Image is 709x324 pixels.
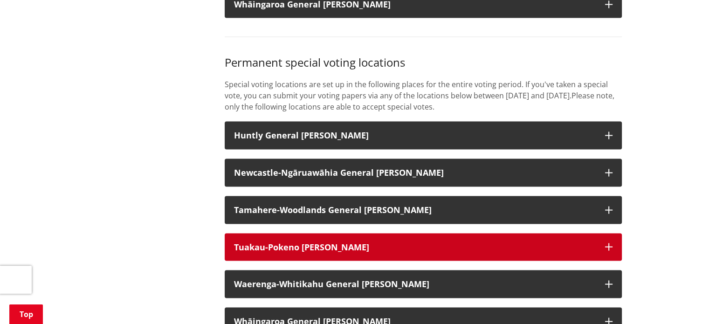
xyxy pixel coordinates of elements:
[9,304,43,324] a: Top
[234,130,369,141] strong: Huntly General [PERSON_NAME]
[225,56,622,69] h3: Permanent special voting locations
[225,122,622,150] button: Huntly General [PERSON_NAME]
[225,159,622,187] button: Newcastle-Ngāruawāhia General [PERSON_NAME]
[234,278,429,290] strong: Waerenga-Whitikahu General [PERSON_NAME]
[225,196,622,224] button: Tamahere-Woodlands General [PERSON_NAME]
[234,204,432,215] strong: Tamahere-Woodlands General [PERSON_NAME]
[225,270,622,298] button: Waerenga-Whitikahu General [PERSON_NAME]
[666,285,700,318] iframe: Messenger Launcher
[234,241,369,253] strong: Tuakau-Pokeno [PERSON_NAME]
[248,90,571,101] span: ou can submit your voting papers via any of the locations below between [DATE] and [DATE].
[234,167,444,178] strong: Newcastle-Ngāruawāhia General [PERSON_NAME]
[225,79,622,112] p: Special voting locations are set up in the following places for the entire voting period. If you'...
[225,234,622,262] button: Tuakau-Pokeno [PERSON_NAME]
